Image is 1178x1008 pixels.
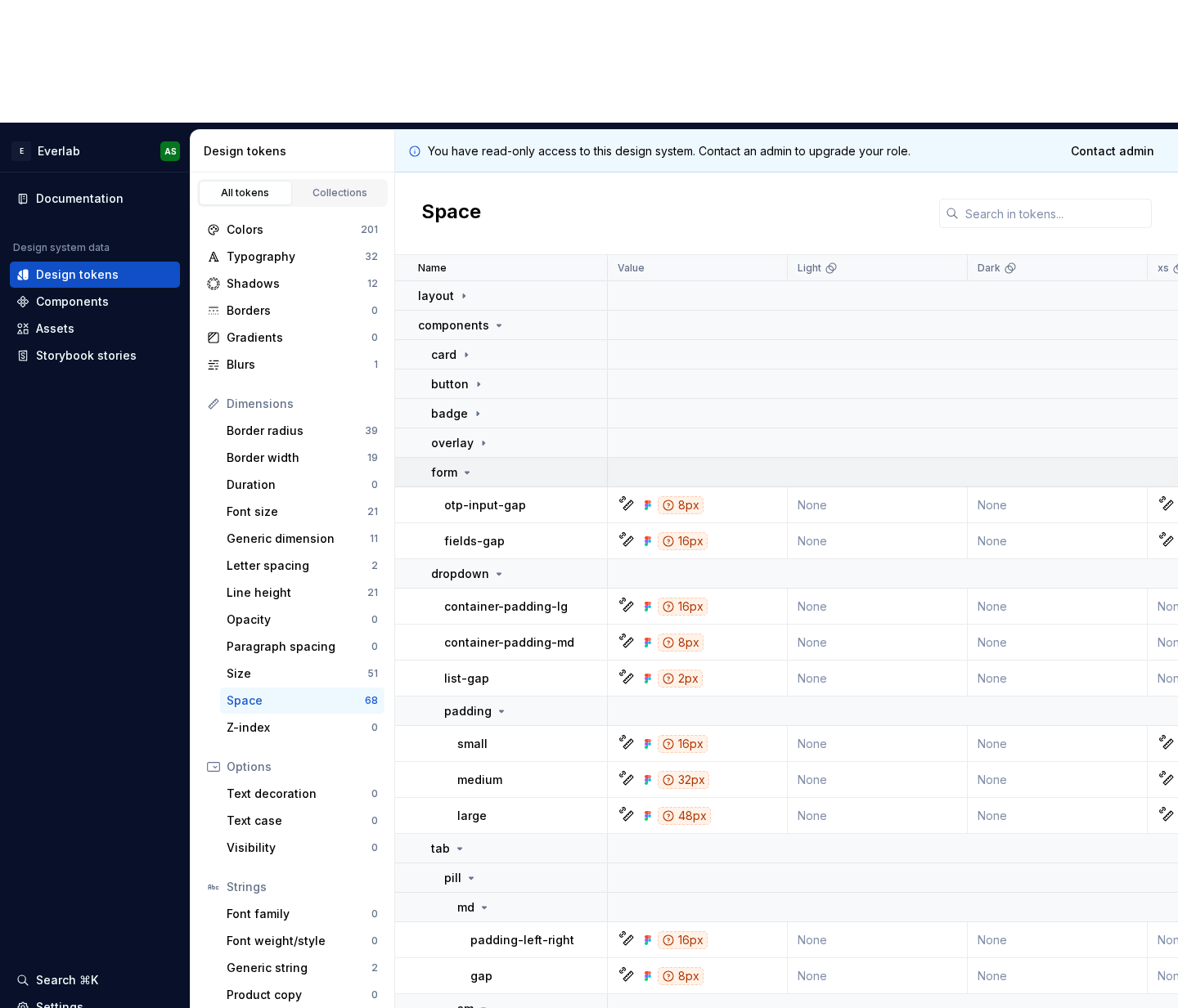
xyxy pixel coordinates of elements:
td: None [788,661,968,697]
td: None [788,625,968,661]
button: EEverlabAS [3,133,187,168]
div: 201 [361,223,378,236]
td: None [968,958,1148,994]
p: md [457,899,474,916]
div: 16px [658,532,708,550]
div: 0 [371,841,378,854]
p: pill [444,870,461,886]
div: Size [227,665,367,682]
a: Opacity0 [220,607,384,633]
p: list-gap [444,670,489,687]
div: 8px [658,967,704,985]
p: gap [470,968,492,984]
div: 0 [371,304,378,317]
div: Paragraph spacing [227,638,371,655]
p: Value [618,262,645,275]
a: Font weight/style0 [220,928,384,954]
a: Components [10,289,180,315]
div: Generic string [227,960,371,976]
a: Duration0 [220,472,384,498]
p: otp-input-gap [444,497,526,513]
a: Letter spacing2 [220,553,384,579]
a: Design tokens [10,262,180,288]
div: Generic dimension [227,531,370,547]
p: Name [418,262,447,275]
div: 21 [367,586,378,599]
td: None [788,798,968,834]
a: Assets [10,316,180,342]
td: None [788,589,968,625]
div: Blurs [227,356,374,373]
td: None [968,922,1148,958]
div: E [11,141,31,161]
td: None [968,726,1148,762]
div: 21 [367,505,378,518]
p: overlay [431,435,474,451]
div: 16px [658,735,708,753]
div: 12 [367,277,378,290]
td: None [788,922,968,958]
td: None [968,589,1148,625]
p: card [431,347,456,363]
td: None [968,762,1148,798]
div: Visibility [227,840,371,856]
div: 2 [371,961,378,974]
a: Font family0 [220,901,384,927]
div: Border radius [227,423,365,439]
div: Everlab [38,143,80,159]
p: medium [457,772,502,788]
span: Contact admin [1071,143,1154,159]
div: Search ⌘K [36,972,98,988]
a: Documentation [10,186,180,212]
div: Font family [227,906,371,922]
a: Gradients0 [200,325,384,351]
div: 1 [374,358,378,371]
div: Z-index [227,719,371,736]
div: Duration [227,477,371,493]
div: Collections [299,186,381,199]
div: Space [227,692,365,709]
div: 8px [658,496,704,514]
div: 68 [365,694,378,707]
p: You have read-only access to this design system. Contact an admin to upgrade your role. [428,143,910,159]
td: None [968,661,1148,697]
td: None [788,726,968,762]
a: Line height21 [220,580,384,606]
td: None [788,487,968,523]
div: Dimensions [227,396,378,412]
p: padding [444,703,492,719]
p: dropdown [431,566,489,582]
div: Design tokens [204,143,388,159]
a: Generic string2 [220,955,384,981]
div: Assets [36,320,74,337]
a: Text decoration0 [220,781,384,807]
p: small [457,736,488,752]
div: All tokens [205,186,286,199]
div: Design tokens [36,267,119,283]
div: 0 [371,640,378,653]
div: Typography [227,249,365,265]
td: None [788,523,968,559]
div: 19 [367,451,378,464]
div: Letter spacing [227,558,371,574]
a: Paragraph spacing0 [220,634,384,660]
div: Shadows [227,276,367,292]
a: Colors201 [200,217,384,243]
td: None [968,625,1148,661]
p: button [431,376,469,392]
div: 0 [371,478,378,491]
div: 16px [658,931,708,949]
div: 0 [371,787,378,800]
p: container-padding-lg [444,598,568,615]
div: 0 [371,814,378,827]
div: 0 [371,988,378,1001]
div: 51 [367,667,378,680]
h2: Space [421,199,481,228]
p: form [431,464,457,481]
a: Typography32 [200,244,384,270]
p: badge [431,405,468,422]
div: Gradients [227,329,371,346]
div: Text decoration [227,786,371,802]
div: 0 [371,907,378,921]
td: None [968,523,1148,559]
